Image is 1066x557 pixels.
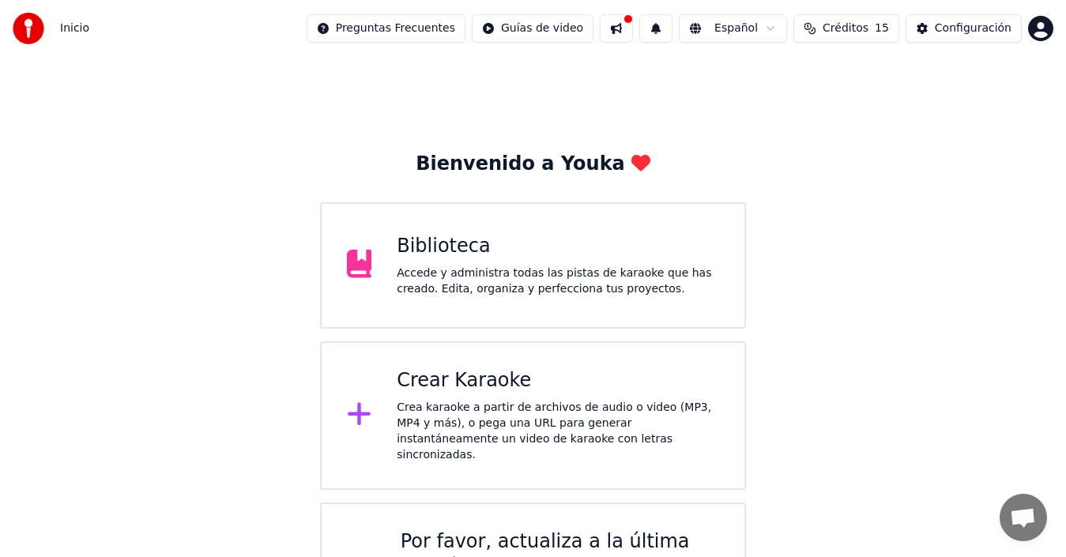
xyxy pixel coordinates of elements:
[906,14,1022,43] button: Configuración
[935,21,1011,36] div: Configuración
[60,21,89,36] span: Inicio
[397,265,719,297] div: Accede y administra todas las pistas de karaoke que has creado. Edita, organiza y perfecciona tus...
[1000,494,1047,541] div: Chat abierto
[397,234,719,259] div: Biblioteca
[397,368,719,393] div: Crear Karaoke
[416,152,650,177] div: Bienvenido a Youka
[60,21,89,36] nav: breadcrumb
[472,14,593,43] button: Guías de video
[13,13,44,44] img: youka
[397,400,719,463] div: Crea karaoke a partir de archivos de audio o video (MP3, MP4 y más), o pega una URL para generar ...
[875,21,889,36] span: 15
[793,14,899,43] button: Créditos15
[307,14,465,43] button: Preguntas Frecuentes
[823,21,868,36] span: Créditos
